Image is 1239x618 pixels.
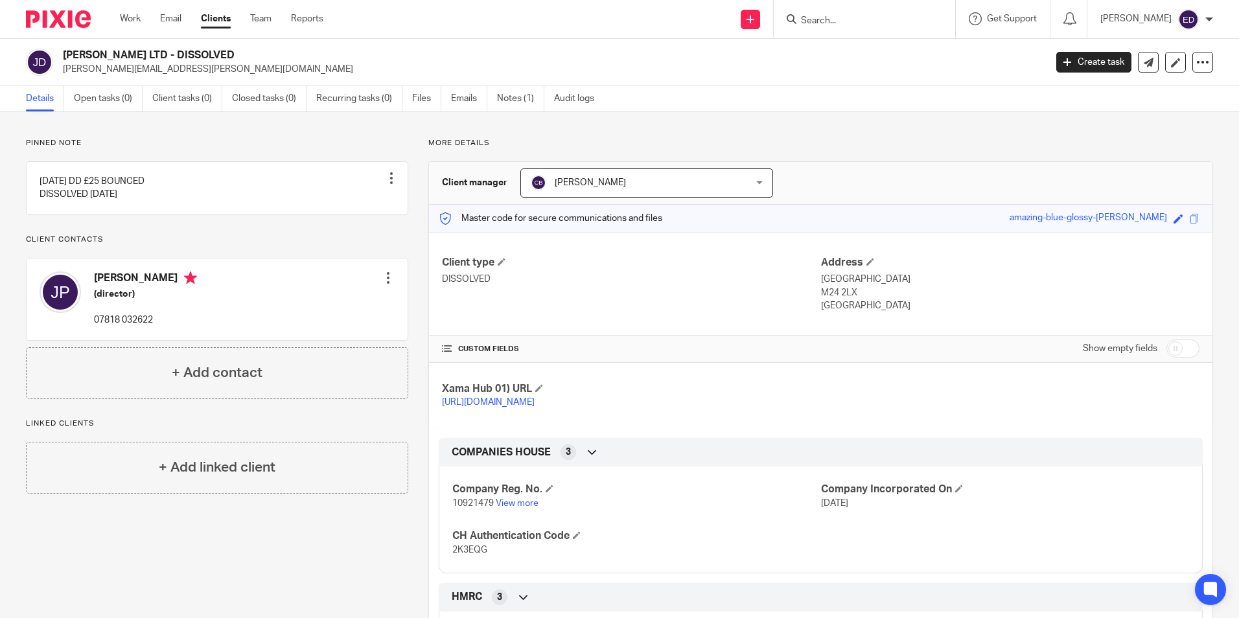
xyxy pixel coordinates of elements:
[442,344,820,354] h4: CUSTOM FIELDS
[452,590,482,604] span: HMRC
[821,286,1199,299] p: M24 2LX
[497,591,502,604] span: 3
[428,138,1213,148] p: More details
[94,314,197,326] p: 07818 032622
[152,86,222,111] a: Client tasks (0)
[554,86,604,111] a: Audit logs
[120,12,141,25] a: Work
[40,271,81,313] img: svg%3E
[821,299,1199,312] p: [GEOGRAPHIC_DATA]
[442,382,820,396] h4: Xama Hub 01) URL
[1056,52,1131,73] a: Create task
[566,446,571,459] span: 3
[63,63,1037,76] p: [PERSON_NAME][EMAIL_ADDRESS][PERSON_NAME][DOMAIN_NAME]
[316,86,402,111] a: Recurring tasks (0)
[291,12,323,25] a: Reports
[1178,9,1199,30] img: svg%3E
[821,273,1199,286] p: [GEOGRAPHIC_DATA]
[94,271,197,288] h4: [PERSON_NAME]
[412,86,441,111] a: Files
[987,14,1037,23] span: Get Support
[496,499,538,508] a: View more
[555,178,626,187] span: [PERSON_NAME]
[1083,342,1157,355] label: Show empty fields
[74,86,143,111] a: Open tasks (0)
[821,499,848,508] span: [DATE]
[26,235,408,245] p: Client contacts
[497,86,544,111] a: Notes (1)
[26,86,64,111] a: Details
[452,499,494,508] span: 10921479
[63,49,842,62] h2: [PERSON_NAME] LTD - DISSOLVED
[442,176,507,189] h3: Client manager
[26,138,408,148] p: Pinned note
[201,12,231,25] a: Clients
[442,273,820,286] p: DISSOLVED
[172,363,262,383] h4: + Add contact
[451,86,487,111] a: Emails
[821,483,1189,496] h4: Company Incorporated On
[26,418,408,429] p: Linked clients
[184,271,197,284] i: Primary
[1100,12,1172,25] p: [PERSON_NAME]
[531,175,546,190] img: svg%3E
[232,86,307,111] a: Closed tasks (0)
[159,457,275,477] h4: + Add linked client
[26,10,91,28] img: Pixie
[452,545,487,555] span: 2K3EQG
[439,212,662,225] p: Master code for secure communications and files
[821,256,1199,269] h4: Address
[250,12,272,25] a: Team
[160,12,181,25] a: Email
[452,446,551,459] span: COMPANIES HOUSE
[94,288,197,301] h5: (director)
[1010,211,1167,226] div: amazing-blue-glossy-[PERSON_NAME]
[442,256,820,269] h4: Client type
[452,529,820,543] h4: CH Authentication Code
[442,398,535,407] a: [URL][DOMAIN_NAME]
[452,483,820,496] h4: Company Reg. No.
[800,16,916,27] input: Search
[26,49,53,76] img: svg%3E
